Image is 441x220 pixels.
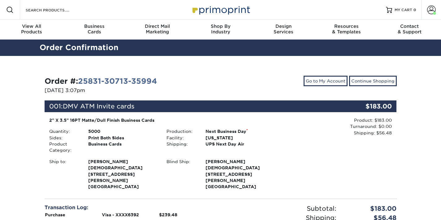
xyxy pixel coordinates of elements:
p: [DATE] 3:07pm [45,87,216,94]
h2: Order Confirmation [35,42,406,53]
div: Sides: [45,135,84,141]
div: Blind Ship: [162,159,201,190]
span: MY CART [395,7,412,13]
div: Services [252,23,315,35]
div: & Support [378,23,441,35]
strong: [PERSON_NAME][GEOGRAPHIC_DATA] [88,159,157,189]
a: BusinessCards [63,20,126,40]
span: [PERSON_NAME] [88,159,157,165]
strong: [PERSON_NAME][GEOGRAPHIC_DATA] [205,159,275,189]
a: Contact& Support [378,20,441,40]
div: Next Business Day [201,128,279,134]
a: Direct MailMarketing [126,20,189,40]
strong: $239.48 [159,212,177,217]
div: Facility: [162,135,201,141]
span: Direct Mail [126,23,189,29]
a: DesignServices [252,20,315,40]
div: Industry [189,23,252,35]
a: 25831-30713-35994 [78,77,157,86]
strong: Visa - XXXX6392 [102,212,139,217]
img: Primoprint [190,3,252,16]
a: Shop ByIndustry [189,20,252,40]
div: 5000 [84,128,162,134]
span: [DEMOGRAPHIC_DATA] [205,165,275,171]
div: [US_STATE] [201,135,279,141]
span: [STREET_ADDRESS] [88,171,157,177]
div: UPS Next Day Air [201,141,279,147]
div: Production: [162,128,201,134]
strong: Purchase [45,212,65,217]
div: Cards [63,23,126,35]
div: Product: $183.00 Turnaround: $0.00 Shipping: $56.48 [279,117,392,136]
a: Continue Shopping [349,76,397,86]
div: Shipping: [162,141,201,147]
div: Marketing [126,23,189,35]
div: 2" X 3.5" 16PT Matte/Dull Finish Business Cards [49,117,275,123]
div: Transaction Log: [45,204,216,211]
div: Subtotal: [221,204,341,213]
div: $183.00 [338,100,397,112]
span: Resources [315,23,378,29]
a: Resources& Templates [315,20,378,40]
span: [STREET_ADDRESS] [205,171,275,177]
span: [DEMOGRAPHIC_DATA] [88,165,157,171]
div: 001: [45,100,338,112]
div: Print Both Sides [84,135,162,141]
div: Quantity: [45,128,84,134]
span: [PERSON_NAME] [205,159,275,165]
div: $183.00 [341,204,401,213]
span: Business [63,23,126,29]
span: Contact [378,23,441,29]
input: SEARCH PRODUCTS..... [25,6,85,14]
div: Business Cards [84,141,162,154]
span: DMV ATM Invite cards [63,103,135,110]
span: 0 [413,8,416,12]
div: Ship to: [45,159,84,190]
strong: Order #: [45,77,157,86]
a: Go to My Account [304,76,348,86]
div: Product Category: [45,141,84,154]
span: Shop By [189,23,252,29]
span: Design [252,23,315,29]
div: & Templates [315,23,378,35]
